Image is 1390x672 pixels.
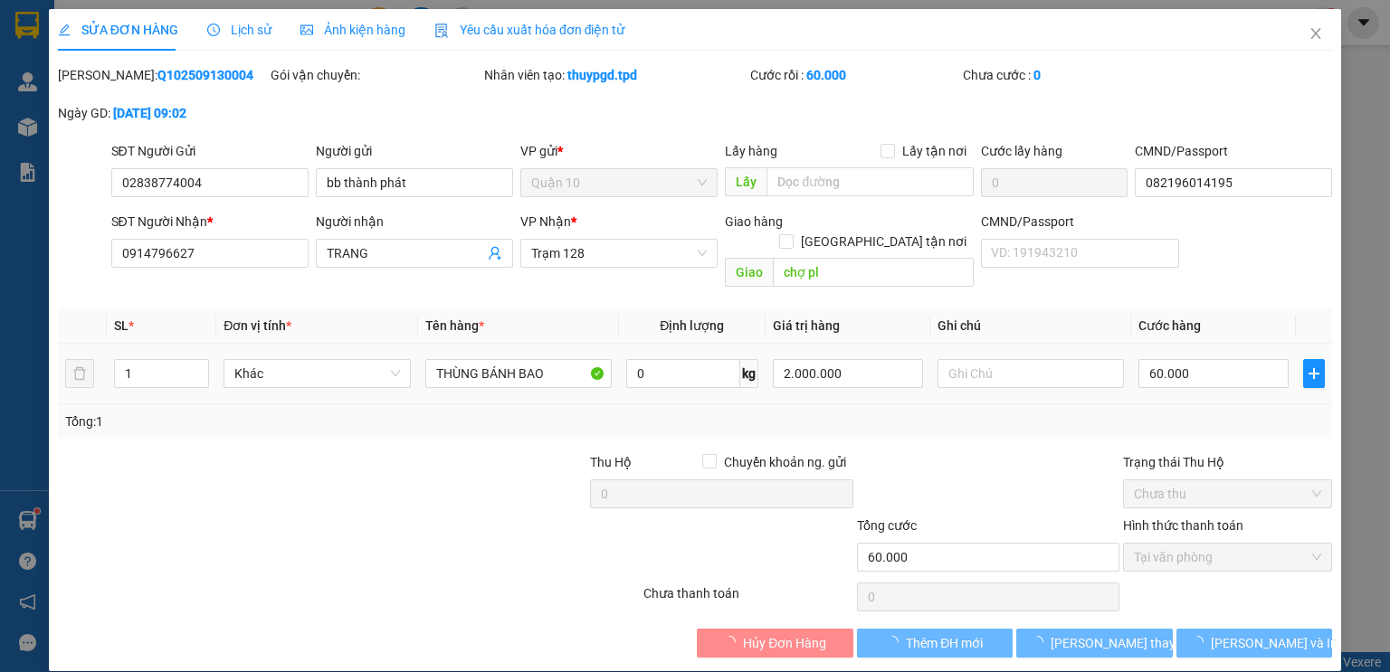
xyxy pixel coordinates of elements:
div: CMND/Passport [981,212,1178,232]
div: Ngày GD: [58,103,267,123]
div: Chưa cước : [963,65,1172,85]
span: kg [740,359,758,388]
b: thuypgd.tpd [567,68,637,82]
input: Dọc đường [766,167,974,196]
label: Hình thức thanh toán [1123,518,1243,533]
div: Gói vận chuyển: [271,65,480,85]
div: CMND/Passport [1135,141,1332,161]
span: picture [300,24,313,36]
input: VD: Bàn, Ghế [425,359,612,388]
div: Trạng thái Thu Hộ [1123,452,1332,472]
input: Ghi Chú [938,359,1124,388]
button: delete [65,359,94,388]
span: Khác [234,360,399,387]
span: hạnh CMND: [41,117,115,131]
span: Tên hàng [425,318,484,333]
button: Thêm ĐH mới [857,629,1014,658]
span: clock-circle [207,24,220,36]
span: edit [58,24,71,36]
th: Ghi chú [930,308,1131,344]
b: 60.000 [806,68,846,82]
div: Nhân viên tạo: [484,65,747,85]
span: Định lượng [660,318,724,333]
span: [PERSON_NAME] thay đổi [1051,633,1195,653]
input: Cước lấy hàng [981,168,1128,197]
span: loading [723,636,743,648]
b: 0 [1033,68,1041,82]
strong: CTY XE KHÁCH [78,23,195,43]
div: [PERSON_NAME]: [58,65,267,85]
span: Lấy tận nơi [895,141,974,161]
button: [PERSON_NAME] và In [1176,629,1333,658]
span: Quận 10 [531,169,707,196]
span: VP Nhận [520,214,571,229]
div: SĐT Người Gửi [111,141,309,161]
button: Close [1290,9,1341,60]
strong: THIÊN PHÁT ĐẠT [5,45,137,65]
span: Thêm ĐH mới [906,633,983,653]
strong: VP: SĐT: [5,65,188,80]
span: 02513607707 [109,65,188,80]
div: SĐT Người Nhận [111,212,309,232]
span: Tại văn phòng [1134,544,1321,571]
span: PHIẾU GIAO HÀNG [52,80,194,99]
span: Giá trị hàng [773,318,840,333]
b: [DATE] 09:02 [113,106,186,120]
label: Cước lấy hàng [981,144,1062,158]
div: VP gửi [520,141,718,161]
span: Thu Hộ [590,455,632,469]
button: [PERSON_NAME] thay đổi [1016,629,1173,658]
span: user-add [488,246,502,260]
b: Q102509130004 [157,68,253,82]
span: Lấy hàng [725,144,777,158]
span: ĐQ2509110010 [34,8,125,23]
span: [PERSON_NAME] và In [1211,633,1338,653]
span: Đơn vị tính [224,318,291,333]
div: Cước rồi : [750,65,959,85]
strong: N.nhận: [5,131,126,146]
span: Yêu cầu xuất hóa đơn điện tử [434,23,625,37]
span: close [1309,26,1323,41]
span: loading [1031,636,1051,648]
strong: N.gửi: [5,117,115,131]
span: Trạm 128 [531,240,707,267]
span: SL [114,318,129,333]
span: SỬA ĐƠN HÀNG [58,23,178,37]
span: Chuyển khoản ng. gửi [717,452,853,472]
span: Lấy [725,167,766,196]
button: plus [1303,359,1325,388]
input: Dọc đường [773,258,974,287]
div: Chưa thanh toán [642,583,854,615]
span: [GEOGRAPHIC_DATA] tận nơi [794,232,974,251]
span: Chưa thu [1134,480,1321,507]
div: Người gửi [316,141,513,161]
span: [DATE] [199,8,237,23]
span: Trạm 114 [25,65,81,80]
div: Người nhận [316,212,513,232]
span: 08:43 [164,8,196,23]
span: loading [1191,636,1211,648]
span: plus [1304,366,1324,381]
img: icon [434,24,449,38]
div: Tổng: 1 [65,412,538,431]
span: Hủy Đơn Hàng [743,633,826,653]
span: Lịch sử [207,23,271,37]
span: Tổng cước [857,518,917,533]
span: thân CMND: [52,131,126,146]
span: Giao hàng [725,214,783,229]
span: Giao [725,258,773,287]
button: Hủy Đơn Hàng [697,629,853,658]
span: Cước hàng [1138,318,1201,333]
span: loading [886,636,906,648]
span: Ảnh kiện hàng [300,23,405,37]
